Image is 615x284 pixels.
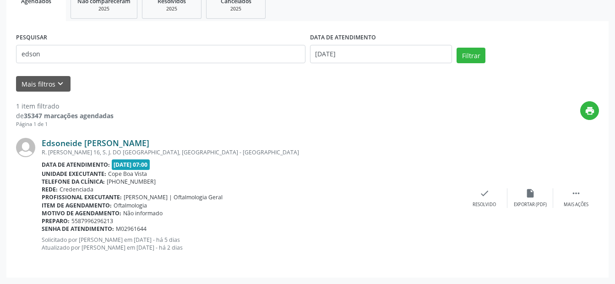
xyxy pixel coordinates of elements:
div: de [16,111,114,120]
b: Profissional executante: [42,193,122,201]
span: M02961644 [116,225,147,233]
b: Rede: [42,186,58,193]
a: Edsoneide [PERSON_NAME] [42,138,149,148]
strong: 35347 marcações agendadas [24,111,114,120]
b: Item de agendamento: [42,202,112,209]
i: check [479,188,490,198]
button: Filtrar [457,48,485,63]
button: print [580,101,599,120]
input: Nome, código do beneficiário ou CPF [16,45,305,63]
div: Exportar (PDF) [514,202,547,208]
input: Selecione um intervalo [310,45,452,63]
span: Oftalmologia [114,202,147,209]
button: Mais filtroskeyboard_arrow_down [16,76,71,92]
div: 2025 [213,5,259,12]
div: Mais ações [564,202,588,208]
i: print [585,106,595,116]
span: Cope Boa Vista [108,170,147,178]
span: Não informado [123,209,163,217]
i: keyboard_arrow_down [55,79,65,89]
label: PESQUISAR [16,31,47,45]
b: Telefone da clínica: [42,178,105,186]
span: [PHONE_NUMBER] [107,178,156,186]
p: Solicitado por [PERSON_NAME] em [DATE] - há 5 dias Atualizado por [PERSON_NAME] em [DATE] - há 2 ... [42,236,462,251]
div: Resolvido [473,202,496,208]
b: Unidade executante: [42,170,106,178]
span: 5587996296213 [71,217,113,225]
b: Motivo de agendamento: [42,209,121,217]
b: Senha de atendimento: [42,225,114,233]
div: Página 1 de 1 [16,120,114,128]
span: [DATE] 07:00 [112,159,150,170]
span: Credenciada [60,186,93,193]
img: img [16,138,35,157]
div: R. [PERSON_NAME] 16, S. J. DO [GEOGRAPHIC_DATA], [GEOGRAPHIC_DATA] - [GEOGRAPHIC_DATA] [42,148,462,156]
i:  [571,188,581,198]
label: DATA DE ATENDIMENTO [310,31,376,45]
div: 2025 [149,5,195,12]
b: Preparo: [42,217,70,225]
span: [PERSON_NAME] | Oftalmologia Geral [124,193,223,201]
b: Data de atendimento: [42,161,110,169]
i: insert_drive_file [525,188,535,198]
div: 1 item filtrado [16,101,114,111]
div: 2025 [77,5,131,12]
